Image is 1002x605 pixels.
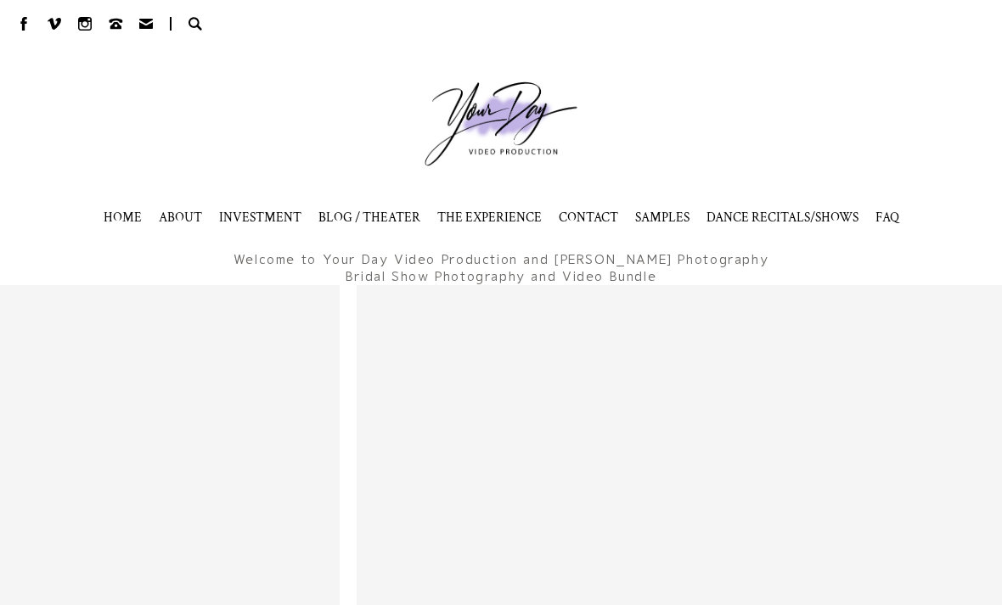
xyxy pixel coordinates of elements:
[875,209,899,226] a: FAQ
[76,268,926,285] h1: Bridal Show Photography and Video Bundle
[706,209,858,226] span: DANCE RECITALS/SHOWS
[318,209,420,226] a: BLOG / THEATER
[559,209,618,226] a: CONTACT
[635,209,690,226] span: SAMPLES
[76,251,926,268] h1: Welcome to Your Day Video Production and [PERSON_NAME] Photography
[159,209,202,226] a: ABOUT
[104,209,142,226] a: HOME
[219,209,301,226] a: INVESTMENT
[399,56,603,192] a: Your Day Production Logo
[437,209,542,226] a: THE EXPERIENCE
